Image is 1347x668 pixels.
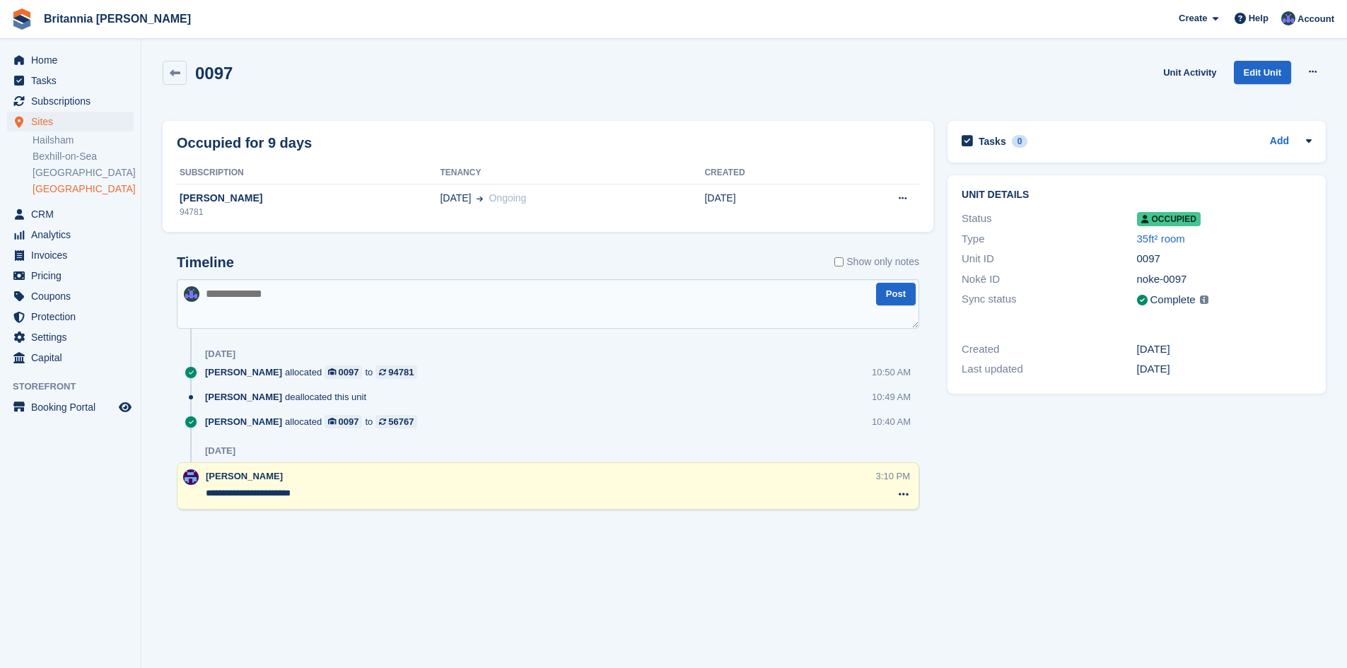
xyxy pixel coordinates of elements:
[13,380,141,394] span: Storefront
[704,184,828,226] td: [DATE]
[31,327,116,347] span: Settings
[375,415,417,428] a: 56767
[205,348,235,360] div: [DATE]
[339,365,359,379] div: 0097
[962,271,1136,288] div: Nokē ID
[962,291,1136,309] div: Sync status
[205,415,282,428] span: [PERSON_NAME]
[7,327,134,347] a: menu
[33,134,134,147] a: Hailsham
[7,266,134,286] a: menu
[7,204,134,224] a: menu
[7,245,134,265] a: menu
[440,191,471,206] span: [DATE]
[440,162,704,184] th: Tenancy
[1179,11,1207,25] span: Create
[325,415,362,428] a: 0097
[704,162,828,184] th: Created
[872,390,911,404] div: 10:49 AM
[7,71,134,90] a: menu
[1012,135,1028,148] div: 0
[1150,292,1196,308] div: Complete
[7,112,134,131] a: menu
[7,50,134,70] a: menu
[177,162,440,184] th: Subscription
[962,189,1312,201] h2: Unit details
[876,469,910,483] div: 3:10 PM
[489,192,526,204] span: Ongoing
[195,64,233,83] h2: 0097
[872,365,911,379] div: 10:50 AM
[38,7,197,30] a: Britannia [PERSON_NAME]
[388,415,414,428] div: 56767
[1137,251,1312,267] div: 0097
[962,251,1136,267] div: Unit ID
[205,365,424,379] div: allocated to
[1298,12,1334,26] span: Account
[184,286,199,302] img: Lee Cradock
[962,211,1136,227] div: Status
[205,415,424,428] div: allocated to
[205,390,373,404] div: deallocated this unit
[11,8,33,30] img: stora-icon-8386f47178a22dfd0bd8f6a31ec36ba5ce8667c1dd55bd0f319d3a0aa187defe.svg
[834,254,844,269] input: Show only notes
[388,365,414,379] div: 94781
[1137,271,1312,288] div: noke-0097
[375,365,417,379] a: 94781
[1281,11,1295,25] img: Lee Cradock
[7,307,134,327] a: menu
[31,204,116,224] span: CRM
[31,50,116,70] span: Home
[31,307,116,327] span: Protection
[7,91,134,111] a: menu
[7,348,134,368] a: menu
[1137,212,1201,226] span: Occupied
[183,469,199,485] img: Becca Clark
[1249,11,1269,25] span: Help
[1137,233,1185,245] a: 35ft² room
[177,254,234,271] h2: Timeline
[31,71,116,90] span: Tasks
[31,348,116,368] span: Capital
[876,283,916,306] button: Post
[325,365,362,379] a: 0097
[339,415,359,428] div: 0097
[1234,61,1291,84] a: Edit Unit
[31,112,116,131] span: Sites
[31,397,116,417] span: Booking Portal
[205,445,235,457] div: [DATE]
[177,206,440,218] div: 94781
[31,91,116,111] span: Subscriptions
[872,415,911,428] div: 10:40 AM
[33,150,134,163] a: Bexhill-on-Sea
[962,341,1136,358] div: Created
[31,266,116,286] span: Pricing
[962,361,1136,377] div: Last updated
[205,365,282,379] span: [PERSON_NAME]
[1270,134,1289,150] a: Add
[177,191,440,206] div: [PERSON_NAME]
[7,286,134,306] a: menu
[7,225,134,245] a: menu
[979,135,1006,148] h2: Tasks
[31,225,116,245] span: Analytics
[33,166,134,180] a: [GEOGRAPHIC_DATA]
[206,471,283,481] span: [PERSON_NAME]
[31,245,116,265] span: Invoices
[1137,341,1312,358] div: [DATE]
[834,254,919,269] label: Show only notes
[962,231,1136,247] div: Type
[117,399,134,416] a: Preview store
[7,397,134,417] a: menu
[31,286,116,306] span: Coupons
[205,390,282,404] span: [PERSON_NAME]
[1158,61,1222,84] a: Unit Activity
[1137,361,1312,377] div: [DATE]
[33,182,134,196] a: [GEOGRAPHIC_DATA]
[177,132,312,153] h2: Occupied for 9 days
[1200,295,1208,304] img: icon-info-grey-7440780725fd019a000dd9b08b2336e03edf1995a4989e88bcd33f0948082b44.svg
